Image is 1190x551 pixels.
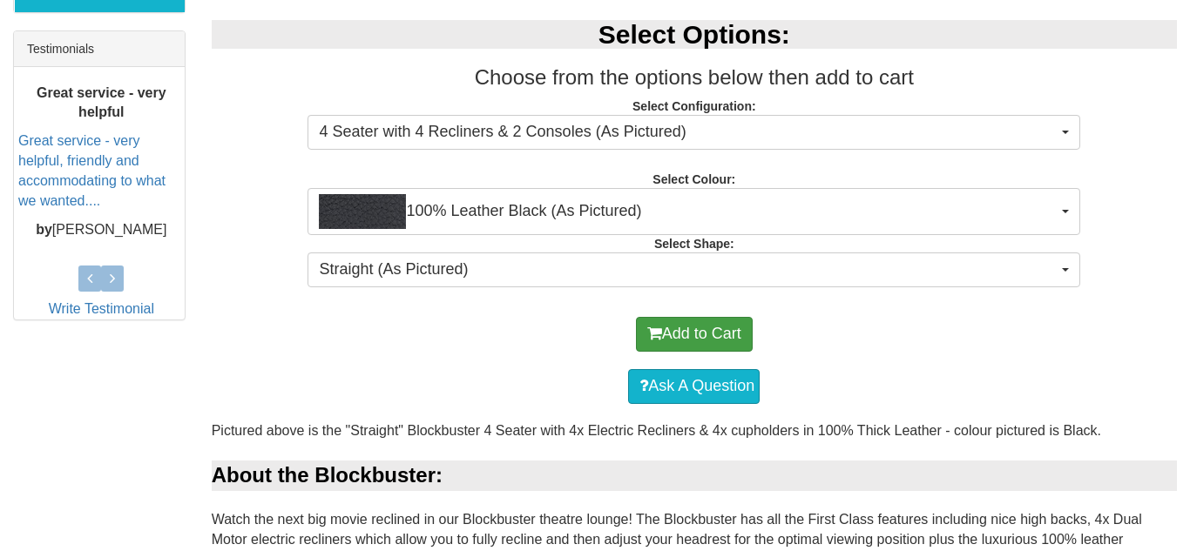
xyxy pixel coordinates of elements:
p: [PERSON_NAME] [18,220,185,240]
div: About the Blockbuster: [212,460,1177,490]
h3: Choose from the options below then add to cart [212,66,1177,89]
b: Select Options: [598,20,790,49]
button: 100% Leather Black (As Pictured)100% Leather Black (As Pictured) [308,188,1080,235]
b: by [36,222,52,237]
img: 100% Leather Black (As Pictured) [319,194,406,229]
a: Great service - very helpful, friendly and accommodating to what we wanted.... [18,133,166,208]
span: 4 Seater with 4 Recliners & 2 Consoles (As Pictured) [319,121,1058,144]
a: Write Testimonial [49,301,154,316]
button: Straight (As Pictured) [308,252,1080,287]
strong: Select Shape: [654,237,734,251]
button: 4 Seater with 4 Recliners & 2 Consoles (As Pictured) [308,115,1080,150]
strong: Select Configuration: [632,99,756,113]
a: Ask A Question [628,369,760,404]
b: Great service - very helpful [37,85,166,120]
strong: Select Colour: [652,172,735,186]
div: Testimonials [14,31,185,67]
button: Add to Cart [636,317,753,352]
span: Straight (As Pictured) [319,259,1058,281]
span: 100% Leather Black (As Pictured) [319,194,1058,229]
